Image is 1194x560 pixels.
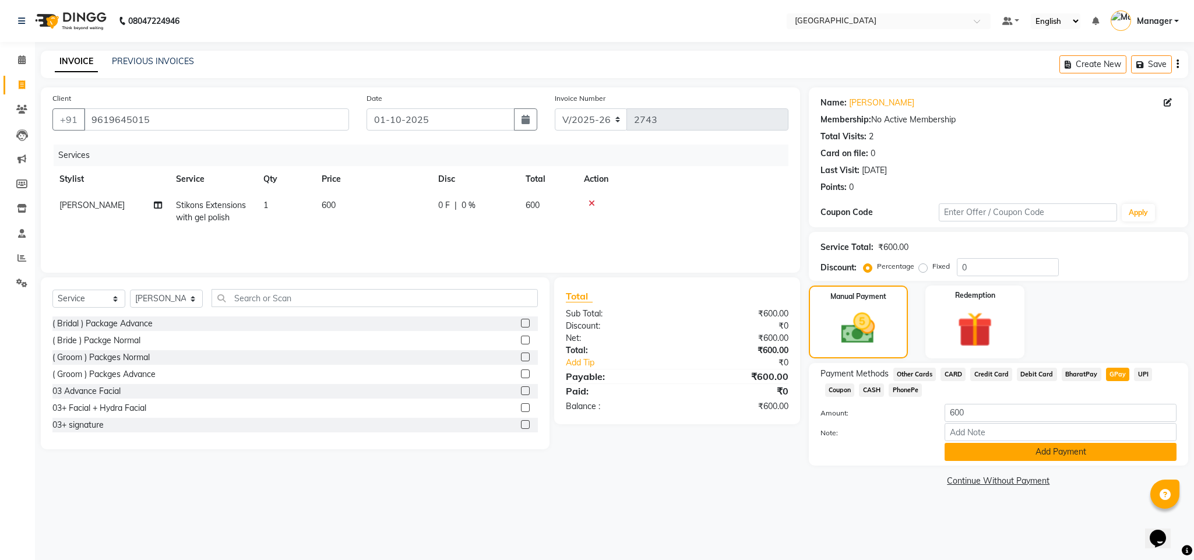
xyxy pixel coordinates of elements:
[820,368,889,380] span: Payment Methods
[557,400,677,413] div: Balance :
[1134,368,1152,381] span: UPI
[811,475,1186,487] a: Continue Without Payment
[128,5,179,37] b: 08047224946
[256,166,315,192] th: Qty
[820,262,857,274] div: Discount:
[526,200,540,210] span: 600
[52,93,71,104] label: Client
[367,93,382,104] label: Date
[677,308,797,320] div: ₹600.00
[557,344,677,357] div: Total:
[820,147,868,160] div: Card on file:
[825,383,855,397] span: Coupon
[431,166,519,192] th: Disc
[52,368,156,381] div: ( Groom ) Packges Advance
[871,147,875,160] div: 0
[869,131,874,143] div: 2
[697,357,797,369] div: ₹0
[577,166,788,192] th: Action
[112,56,194,66] a: PREVIOUS INVOICES
[945,404,1177,422] input: Amount
[519,166,577,192] th: Total
[820,114,871,126] div: Membership:
[1111,10,1131,31] img: Manager
[1059,55,1126,73] button: Create New
[677,344,797,357] div: ₹600.00
[849,97,914,109] a: [PERSON_NAME]
[849,181,854,193] div: 0
[557,369,677,383] div: Payable:
[1137,15,1172,27] span: Manager
[52,318,153,330] div: ( Bridal ) Package Advance
[263,200,268,210] span: 1
[820,181,847,193] div: Points:
[30,5,110,37] img: logo
[557,357,697,369] a: Add Tip
[677,369,797,383] div: ₹600.00
[52,351,150,364] div: ( Groom ) Packges Normal
[455,199,457,212] span: |
[557,308,677,320] div: Sub Total:
[555,93,605,104] label: Invoice Number
[557,384,677,398] div: Paid:
[859,383,884,397] span: CASH
[1145,513,1182,548] iframe: chat widget
[52,108,85,131] button: +91
[946,308,1003,351] img: _gift.svg
[84,108,349,131] input: Search by Name/Mobile/Email/Code
[830,291,886,302] label: Manual Payment
[878,241,908,253] div: ₹600.00
[932,261,950,272] label: Fixed
[820,164,860,177] div: Last Visit:
[1131,55,1172,73] button: Save
[1122,204,1155,221] button: Apply
[970,368,1012,381] span: Credit Card
[557,332,677,344] div: Net:
[438,199,450,212] span: 0 F
[566,290,593,302] span: Total
[889,383,922,397] span: PhonePe
[939,203,1117,221] input: Enter Offer / Coupon Code
[322,200,336,210] span: 600
[830,309,886,348] img: _cash.svg
[812,408,936,418] label: Amount:
[462,199,476,212] span: 0 %
[955,290,995,301] label: Redemption
[212,289,538,307] input: Search or Scan
[677,400,797,413] div: ₹600.00
[52,334,140,347] div: ( Bride ) Packge Normal
[169,166,256,192] th: Service
[1017,368,1057,381] span: Debit Card
[54,145,797,166] div: Services
[52,385,121,397] div: 03 Advance Facial
[862,164,887,177] div: [DATE]
[820,241,874,253] div: Service Total:
[59,200,125,210] span: [PERSON_NAME]
[176,200,246,223] span: Stikons Extensions with gel polish
[677,332,797,344] div: ₹600.00
[55,51,98,72] a: INVOICE
[820,206,939,219] div: Coupon Code
[820,131,867,143] div: Total Visits:
[52,166,169,192] th: Stylist
[677,384,797,398] div: ₹0
[941,368,966,381] span: CARD
[557,320,677,332] div: Discount:
[52,419,104,431] div: 03+ signature
[677,320,797,332] div: ₹0
[52,402,146,414] div: 03+ Facial + Hydra Facial
[315,166,431,192] th: Price
[820,97,847,109] div: Name:
[1106,368,1130,381] span: GPay
[945,423,1177,441] input: Add Note
[1062,368,1101,381] span: BharatPay
[820,114,1177,126] div: No Active Membership
[812,428,936,438] label: Note:
[945,443,1177,461] button: Add Payment
[893,368,936,381] span: Other Cards
[877,261,914,272] label: Percentage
